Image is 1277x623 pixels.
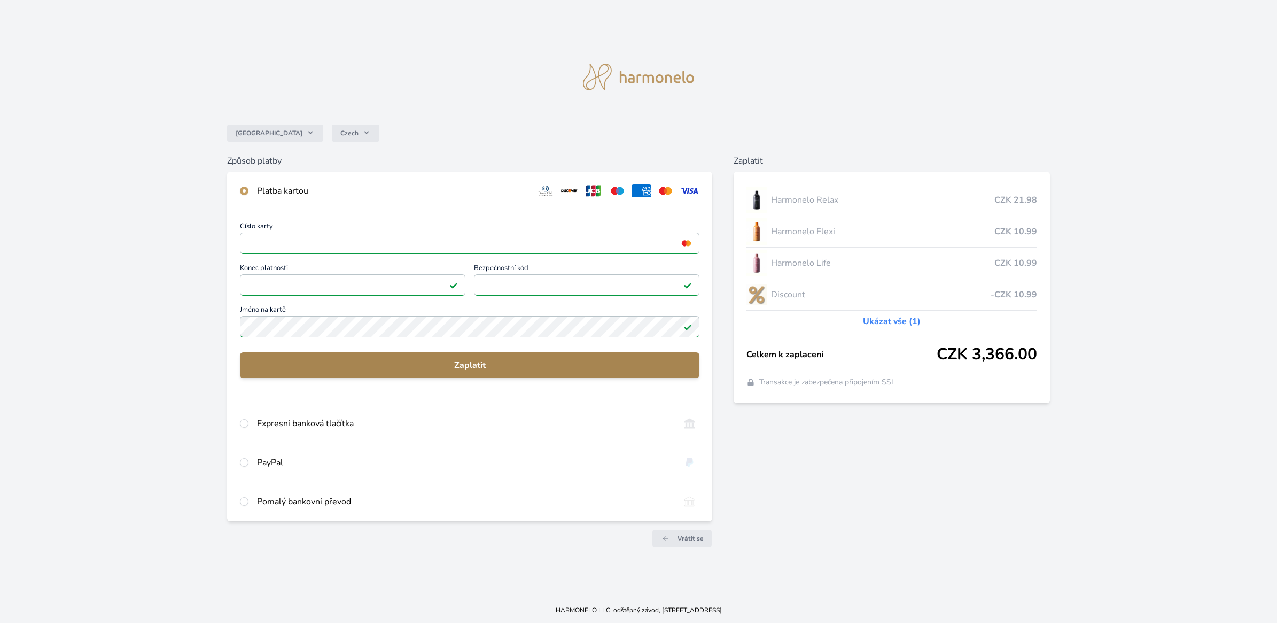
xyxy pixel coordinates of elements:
div: PayPal [257,456,671,469]
img: discover.svg [559,184,579,197]
span: Jméno na kartě [240,306,699,316]
span: Vrátit se [678,534,704,543]
span: Harmonelo Flexi [771,225,994,238]
span: Harmonelo Relax [771,194,994,206]
iframe: Iframe pro bezpečnostní kód [479,278,695,293]
span: Harmonelo Life [771,257,994,270]
img: bankTransfer_IBAN.svg [680,495,699,508]
img: visa.svg [680,184,699,197]
img: Platné pole [449,281,458,289]
button: Czech [332,125,379,142]
span: Konec platnosti [240,265,465,274]
img: diners.svg [536,184,556,197]
img: paypal.svg [680,456,699,469]
img: mc.svg [656,184,675,197]
img: jcb.svg [583,184,603,197]
button: [GEOGRAPHIC_DATA] [227,125,323,142]
span: [GEOGRAPHIC_DATA] [236,129,302,137]
span: -CZK 10.99 [991,288,1037,301]
input: Jméno na kartěPlatné pole [240,316,699,337]
span: Transakce je zabezpečena připojením SSL [759,377,896,388]
div: Pomalý bankovní převod [257,495,671,508]
span: Celkem k zaplacení [746,348,937,361]
span: Czech [340,129,359,137]
div: Platba kartou [257,184,527,197]
iframe: Iframe pro číslo karty [245,236,695,251]
span: CZK 21.98 [994,194,1037,206]
button: Zaplatit [240,352,699,378]
span: Discount [771,288,991,301]
span: Číslo karty [240,223,699,233]
img: Platné pole [683,281,692,289]
a: Ukázat vše (1) [863,315,921,328]
img: discount-lo.png [746,281,767,308]
img: CLEAN_FLEXI_se_stinem_x-hi_(1)-lo.jpg [746,218,767,245]
span: Zaplatit [248,359,691,372]
img: maestro.svg [608,184,627,197]
img: onlineBanking_CZ.svg [680,417,699,430]
iframe: Iframe pro datum vypršení platnosti [245,278,461,293]
h6: Způsob platby [227,155,712,167]
span: Bezpečnostní kód [474,265,699,274]
h6: Zaplatit [734,155,1050,167]
img: logo.svg [583,64,694,90]
span: CZK 10.99 [994,225,1037,238]
img: Platné pole [683,322,692,331]
span: CZK 10.99 [994,257,1037,270]
img: mc [679,239,694,248]
img: CLEAN_LIFE_se_stinem_x-lo.jpg [746,250,767,276]
div: Expresní banková tlačítka [257,417,671,430]
span: CZK 3,366.00 [937,345,1037,364]
img: amex.svg [632,184,651,197]
img: CLEAN_RELAX_se_stinem_x-lo.jpg [746,187,767,213]
a: Vrátit se [652,530,712,547]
